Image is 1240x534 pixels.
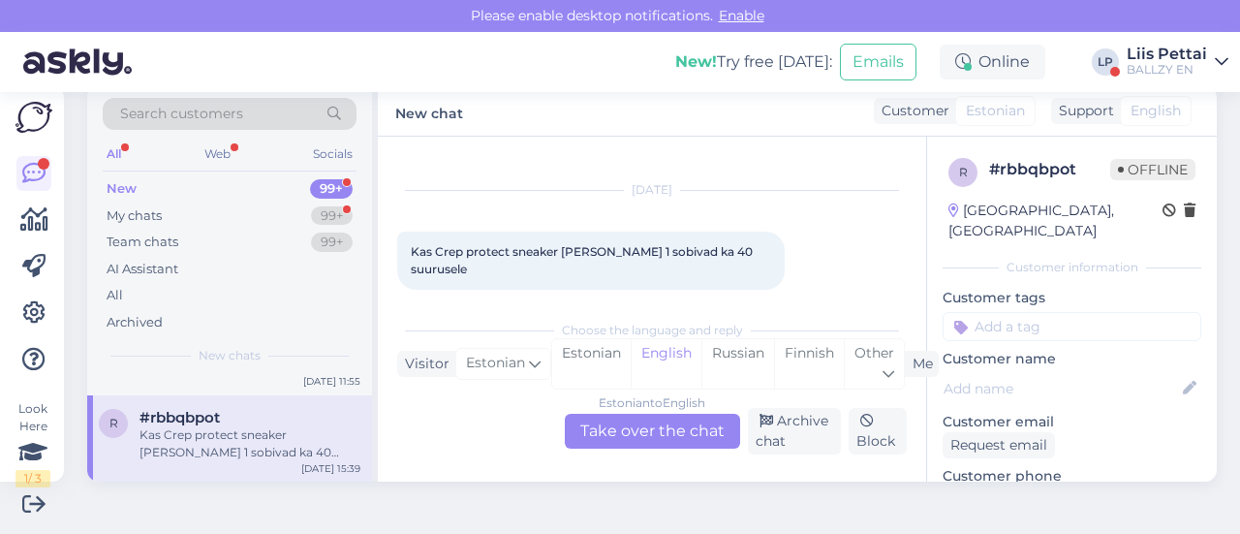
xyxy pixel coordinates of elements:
div: 1 / 3 [15,470,50,487]
span: 15:39 [403,291,476,305]
div: Customer information [943,259,1201,276]
b: New! [675,52,717,71]
div: Online [940,45,1045,79]
div: [DATE] [397,181,907,199]
label: New chat [395,98,463,124]
div: [DATE] 11:55 [303,374,360,389]
div: # rbbqbpot [989,158,1110,181]
div: 99+ [310,179,353,199]
div: All [103,141,125,167]
div: BALLZY EN [1127,62,1207,78]
div: Estonian [552,339,631,389]
div: Support [1051,101,1114,121]
span: Offline [1110,159,1195,180]
div: Finnish [774,339,844,389]
span: #rbbqbpot [139,409,220,426]
div: Liis Pettai [1127,47,1207,62]
div: Archive chat [748,408,842,455]
div: [DATE] 15:39 [301,461,360,476]
div: Try free [DATE]: [675,50,832,74]
p: Customer email [943,412,1201,432]
a: Liis PettaiBALLZY EN [1127,47,1228,78]
span: New chats [199,347,261,364]
div: Request email [943,432,1055,458]
div: 99+ [311,233,353,252]
input: Add name [944,378,1179,399]
span: r [109,416,118,430]
p: Customer phone [943,466,1201,487]
div: AI Assistant [107,260,178,279]
div: Web [201,141,234,167]
div: LP [1092,48,1119,76]
div: Archived [107,313,163,332]
span: Search customers [120,104,243,124]
div: Russian [701,339,774,389]
div: New [107,179,137,199]
img: Askly Logo [15,102,52,133]
p: Customer tags [943,288,1201,308]
span: Estonian [466,353,525,374]
div: Socials [309,141,356,167]
div: Take over the chat [565,414,740,449]
div: My chats [107,206,162,226]
span: Estonian [966,101,1025,121]
span: Other [854,344,894,361]
span: English [1131,101,1181,121]
div: Choose the language and reply [397,322,907,339]
span: r [959,165,968,179]
div: Team chats [107,233,178,252]
div: 99+ [311,206,353,226]
p: Customer name [943,349,1201,369]
div: Customer [874,101,949,121]
div: English [631,339,701,389]
div: Me [905,354,933,374]
div: [GEOGRAPHIC_DATA], [GEOGRAPHIC_DATA] [948,201,1162,241]
div: Kas Crep protect sneaker [PERSON_NAME] 1 sobivad ka 40 suurusele [139,426,360,461]
span: Kas Crep protect sneaker [PERSON_NAME] 1 sobivad ka 40 suurusele [411,244,756,276]
div: Estonian to English [599,394,705,412]
span: Enable [713,7,770,24]
div: All [107,286,123,305]
button: Emails [840,44,916,80]
div: Block [849,408,907,455]
div: Visitor [397,354,449,374]
input: Add a tag [943,312,1201,341]
div: Look Here [15,400,50,487]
